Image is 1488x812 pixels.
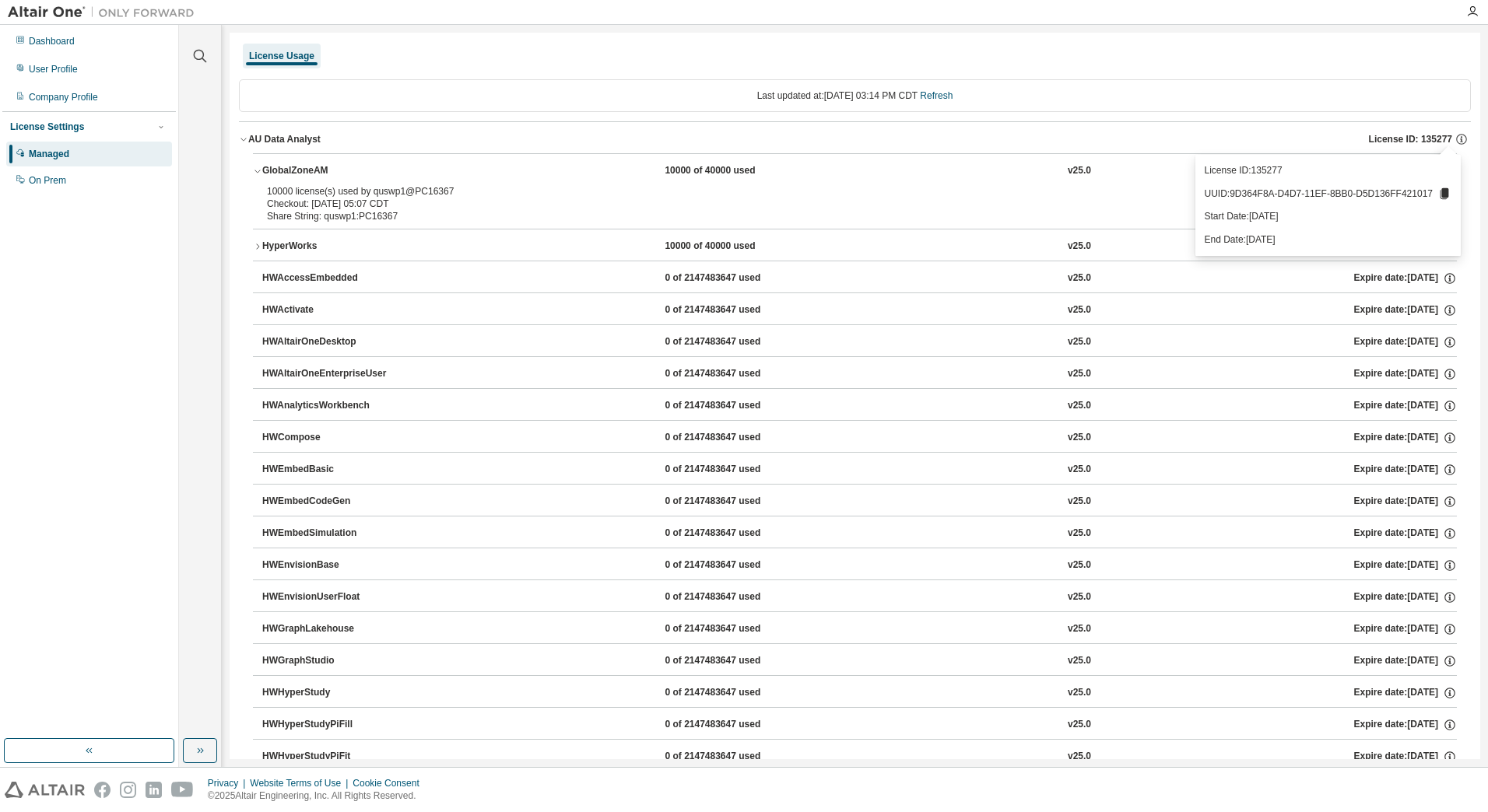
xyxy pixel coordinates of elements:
[1068,399,1091,413] div: v25.0
[267,185,1406,198] div: 10000 license(s) used by quswp1@PC16367
[94,782,111,798] img: facebook.svg
[1068,164,1091,178] div: v25.0
[1068,335,1091,349] div: v25.0
[665,240,805,254] div: 10000 of 40000 used
[262,357,1457,391] button: HWAltairOneEnterpriseUser0 of 2147483647 usedv25.0Expire date:[DATE]
[262,644,1457,678] button: HWGraphStudio0 of 2147483647 usedv25.0Expire date:[DATE]
[171,782,194,798] img: youtube.svg
[1353,558,1456,572] div: Expire date: [DATE]
[1068,558,1091,572] div: v25.0
[1205,210,1451,223] p: Start Date: [DATE]
[262,580,1457,614] button: HWEnvisionUserFloat0 of 2147483647 usedv25.0Expire date:[DATE]
[1353,590,1456,604] div: Expire date: [DATE]
[1353,718,1456,732] div: Expire date: [DATE]
[1068,527,1091,541] div: v25.0
[29,174,66,187] div: On Prem
[262,261,1457,296] button: HWAccessEmbedded0 of 2147483647 usedv25.0Expire date:[DATE]
[262,325,1457,359] button: HWAltairOneDesktop0 of 2147483647 usedv25.0Expire date:[DATE]
[267,210,1406,222] div: Share String: quswp1:PC16367
[120,782,136,798] img: instagram.svg
[249,50,314,62] div: License Usage
[1353,654,1456,668] div: Expire date: [DATE]
[262,527,402,541] div: HWEmbedSimulation
[29,91,98,103] div: Company Profile
[262,453,1457,487] button: HWEmbedBasic0 of 2147483647 usedv25.0Expire date:[DATE]
[262,622,402,636] div: HWGraphLakehouse
[29,35,75,47] div: Dashboard
[208,777,250,789] div: Privacy
[1353,399,1456,413] div: Expire date: [DATE]
[1353,495,1456,509] div: Expire date: [DATE]
[248,133,321,145] div: AU Data Analyst
[1353,750,1456,764] div: Expire date: [DATE]
[1068,431,1091,445] div: v25.0
[29,63,78,75] div: User Profile
[262,421,1457,455] button: HWCompose0 of 2147483647 usedv25.0Expire date:[DATE]
[250,777,353,789] div: Website Terms of Use
[920,90,953,101] a: Refresh
[267,198,1406,210] div: Checkout: [DATE] 05:07 CDT
[1068,271,1091,285] div: v25.0
[665,622,805,636] div: 0 of 2147483647 used
[1353,271,1456,285] div: Expire date: [DATE]
[146,782,162,798] img: linkedin.svg
[262,590,402,604] div: HWEnvisionUserFloat
[1068,718,1091,732] div: v25.0
[262,303,402,317] div: HWActivate
[1353,686,1456,700] div: Expire date: [DATE]
[1068,750,1091,764] div: v25.0
[1068,303,1091,317] div: v25.0
[262,495,402,509] div: HWEmbedCodeGen
[262,654,402,668] div: HWGraphStudio
[1353,527,1456,541] div: Expire date: [DATE]
[665,367,805,381] div: 0 of 2147483647 used
[262,431,402,445] div: HWCompose
[29,148,69,160] div: Managed
[665,463,805,477] div: 0 of 2147483647 used
[1369,133,1452,145] span: License ID: 135277
[5,782,85,798] img: altair_logo.svg
[1205,164,1451,177] p: License ID: 135277
[665,527,805,541] div: 0 of 2147483647 used
[262,740,1457,774] button: HWHyperStudyPiFit0 of 2147483647 usedv25.0Expire date:[DATE]
[253,229,1457,264] button: HyperWorks10000 of 40000 usedv25.0Expire date:[DATE]
[262,164,402,178] div: GlobalZoneAM
[665,590,805,604] div: 0 of 2147483647 used
[239,122,1471,156] button: AU Data AnalystLicense ID: 135277
[665,686,805,700] div: 0 of 2147483647 used
[262,558,402,572] div: HWEnvisionBase
[1353,622,1456,636] div: Expire date: [DATE]
[262,271,402,285] div: HWAccessEmbedded
[8,5,202,20] img: Altair One
[665,271,805,285] div: 0 of 2147483647 used
[262,516,1457,551] button: HWEmbedSimulation0 of 2147483647 usedv25.0Expire date:[DATE]
[1205,187,1451,201] p: UUID: 9D364F8A-D4D7-11EF-8BB0-D5D136FF421017
[665,303,805,317] div: 0 of 2147483647 used
[1353,303,1456,317] div: Expire date: [DATE]
[665,431,805,445] div: 0 of 2147483647 used
[1068,686,1091,700] div: v25.0
[10,121,84,133] div: License Settings
[1353,463,1456,477] div: Expire date: [DATE]
[1068,622,1091,636] div: v25.0
[239,79,1471,112] div: Last updated at: [DATE] 03:14 PM CDT
[262,367,402,381] div: HWAltairOneEnterpriseUser
[1205,233,1451,247] p: End Date: [DATE]
[262,389,1457,423] button: HWAnalyticsWorkbench0 of 2147483647 usedv25.0Expire date:[DATE]
[665,718,805,732] div: 0 of 2147483647 used
[262,293,1457,327] button: HWActivate0 of 2147483647 usedv25.0Expire date:[DATE]
[262,548,1457,583] button: HWEnvisionBase0 of 2147483647 usedv25.0Expire date:[DATE]
[262,399,402,413] div: HWAnalyticsWorkbench
[262,335,402,349] div: HWAltairOneDesktop
[262,612,1457,646] button: HWGraphLakehouse0 of 2147483647 usedv25.0Expire date:[DATE]
[262,750,402,764] div: HWHyperStudyPiFit
[1068,463,1091,477] div: v25.0
[1353,431,1456,445] div: Expire date: [DATE]
[665,399,805,413] div: 0 of 2147483647 used
[665,654,805,668] div: 0 of 2147483647 used
[262,676,1457,710] button: HWHyperStudy0 of 2147483647 usedv25.0Expire date:[DATE]
[665,750,805,764] div: 0 of 2147483647 used
[665,558,805,572] div: 0 of 2147483647 used
[1068,654,1091,668] div: v25.0
[353,777,428,789] div: Cookie Consent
